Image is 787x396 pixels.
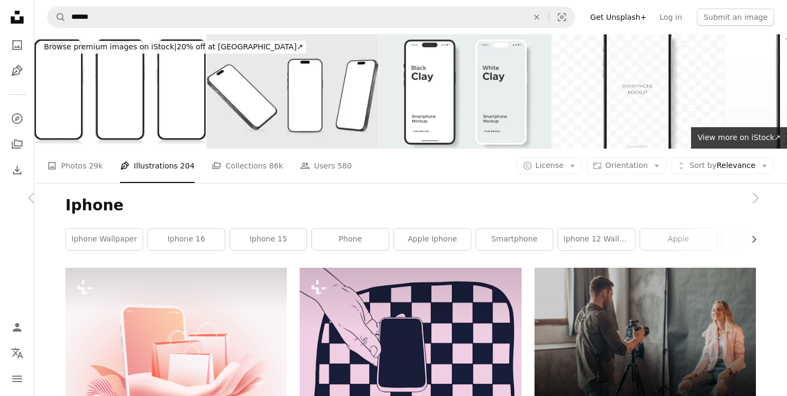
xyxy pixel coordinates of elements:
a: Explore [6,108,28,129]
button: Visual search [549,7,575,27]
a: iphone 15 [230,229,307,250]
form: Find visuals sitewide [47,6,575,28]
a: Illustrations [6,60,28,82]
span: Relevance [689,160,755,171]
a: Photos [6,34,28,56]
a: Photos 29k [47,149,103,183]
a: Get Unsplash+ [584,9,653,26]
a: iphone 16 [148,229,225,250]
a: apple iphone [394,229,471,250]
button: Search Unsplash [48,7,66,27]
span: 580 [337,160,352,172]
span: View more on iStock ↗ [697,133,781,142]
button: Sort byRelevance [671,157,774,174]
span: Orientation [605,161,648,170]
button: Language [6,342,28,364]
a: iphone 12 wallpaper [558,229,635,250]
img: Smartphone mockup clay vector design similar to iphone template [380,34,551,149]
h1: Iphone [65,196,756,215]
a: Log in [653,9,688,26]
a: Collections 86k [212,149,283,183]
a: Browse premium images on iStock|20% off at [GEOGRAPHIC_DATA]↗ [34,34,313,60]
span: 20% off at [GEOGRAPHIC_DATA] ↗ [44,42,303,51]
a: smartphone [476,229,553,250]
a: View more on iStock↗ [691,127,787,149]
img: Realistic smartphone mockup. Mobile phone vector on white background. Device front view. 3D mobil... [207,34,378,149]
span: 86k [269,160,283,172]
a: Online shopping and delivery order concept with hand holding shopping bags exits the screen of sm... [65,372,287,382]
img: Modern Smartphone Set Vector Illustration Mockup [34,34,206,149]
button: License [517,157,583,174]
button: Menu [6,368,28,390]
button: Clear [525,7,548,27]
a: Collections [6,134,28,155]
a: iphone wallpaper [66,229,143,250]
a: phone [312,229,389,250]
a: Next [723,146,787,250]
button: Submit an image [697,9,774,26]
a: Users 580 [300,149,352,183]
span: License [536,161,564,170]
button: Orientation [586,157,666,174]
img: High quality smartphone mockup similar to iphone template vector [552,34,724,149]
a: apple [640,229,717,250]
span: 29k [89,160,103,172]
span: Sort by [689,161,716,170]
span: Browse premium images on iStock | [44,42,176,51]
a: Log in / Sign up [6,317,28,338]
